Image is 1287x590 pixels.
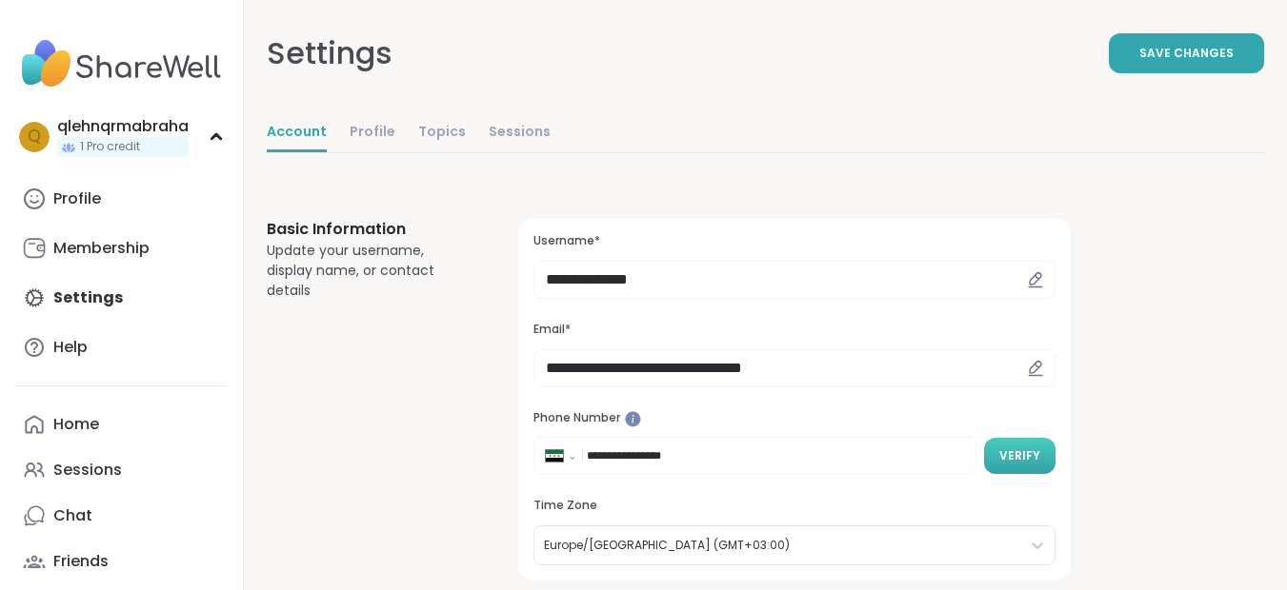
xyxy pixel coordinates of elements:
a: Account [267,114,327,152]
span: q [28,125,41,149]
div: qlehnqrmabraha [57,116,189,137]
a: Chat [15,493,228,539]
div: Home [53,414,99,435]
h3: Username* [533,233,1056,249]
div: Friends [53,551,109,572]
a: Membership [15,226,228,271]
a: Home [15,402,228,447]
div: Update your username, display name, or contact details [267,241,473,301]
h3: Phone Number [533,410,1056,426]
a: Sessions [489,114,551,152]
div: Profile [53,188,101,209]
div: Membership [53,238,150,259]
iframe: Spotlight [625,411,641,427]
button: Verify [984,438,1056,474]
h3: Email* [533,322,1056,338]
img: ShareWell Nav Logo [15,30,228,97]
div: Settings [267,30,392,76]
div: Sessions [53,460,122,481]
span: Verify [999,447,1040,464]
a: Profile [350,114,395,152]
a: Help [15,324,228,370]
div: Chat [53,505,92,526]
span: 1 Pro credit [80,139,140,155]
span: Save Changes [1139,45,1234,62]
a: Sessions [15,447,228,493]
div: Help [53,337,88,358]
a: Profile [15,176,228,222]
a: Topics [418,114,466,152]
h3: Time Zone [533,498,1056,514]
h3: Basic Information [267,218,473,241]
a: Friends [15,539,228,584]
button: Save Changes [1109,33,1264,73]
